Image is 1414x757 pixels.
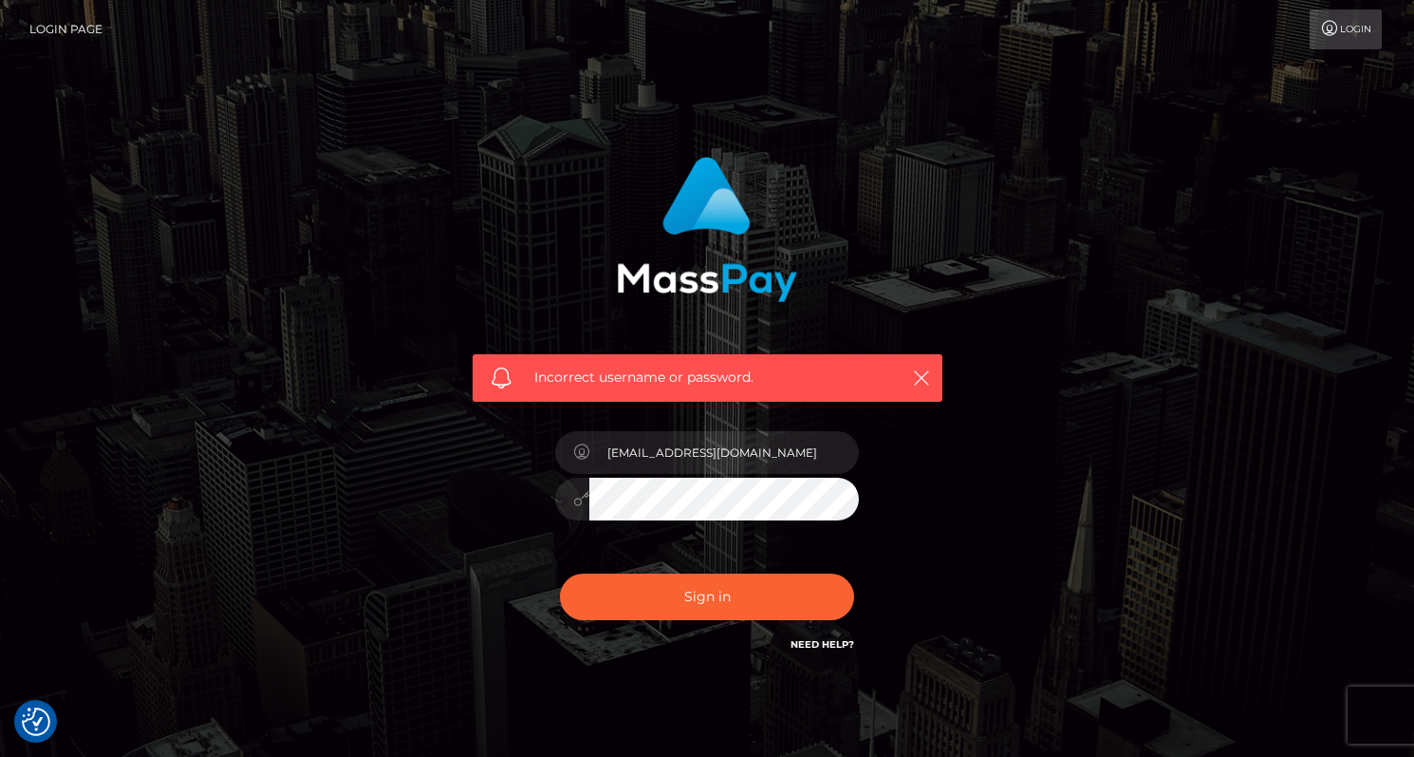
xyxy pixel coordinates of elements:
button: Sign in [560,574,854,620]
a: Need Help? [791,638,854,651]
button: Consent Preferences [22,708,50,736]
img: MassPay Login [617,157,797,302]
a: Login [1310,9,1382,49]
img: Revisit consent button [22,708,50,736]
span: Incorrect username or password. [534,368,881,388]
a: Login Page [29,9,102,49]
input: Username... [589,431,859,474]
